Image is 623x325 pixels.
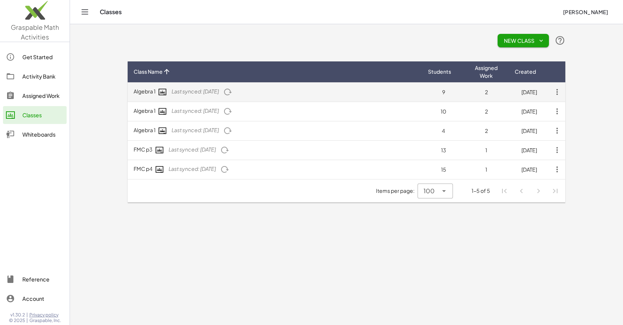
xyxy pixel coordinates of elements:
[508,82,550,102] td: [DATE]
[22,72,64,81] div: Activity Bank
[22,294,64,303] div: Account
[3,106,67,124] a: Classes
[422,82,465,102] td: 9
[376,187,418,195] span: Items per page:
[29,312,61,318] a: Privacy policy
[128,102,422,121] td: Algebra 1
[26,312,28,318] span: |
[172,107,219,114] span: Last synced: [DATE]
[508,160,550,179] td: [DATE]
[422,121,465,140] td: 4
[485,127,488,134] span: 2
[471,64,502,80] span: Assigned Work
[169,165,216,172] span: Last synced: [DATE]
[172,127,219,133] span: Last synced: [DATE]
[3,87,67,105] a: Assigned Work
[22,91,64,100] div: Assigned Work
[79,6,91,18] button: Toggle navigation
[11,23,59,41] span: Graspable Math Activities
[22,275,64,284] div: Reference
[26,318,28,324] span: |
[128,82,422,102] td: Algebra 1
[557,5,614,19] button: [PERSON_NAME]
[22,52,64,61] div: Get Started
[3,290,67,308] a: Account
[485,147,487,153] span: 1
[134,68,163,76] span: Class Name
[422,102,465,121] td: 10
[169,146,216,153] span: Last synced: [DATE]
[3,48,67,66] a: Get Started
[3,67,67,85] a: Activity Bank
[22,111,64,120] div: Classes
[29,318,61,324] span: Graspable, Inc.
[508,102,550,121] td: [DATE]
[424,187,435,195] span: 100
[508,140,550,160] td: [DATE]
[485,166,487,173] span: 1
[10,312,25,318] span: v1.30.2
[504,37,543,44] span: New Class
[9,318,25,324] span: © 2025
[172,88,219,95] span: Last synced: [DATE]
[485,89,488,95] span: 2
[508,121,550,140] td: [DATE]
[498,34,549,47] button: New Class
[128,160,422,179] td: FMC p4
[128,140,422,160] td: FMC p3
[3,125,67,143] a: Whiteboards
[422,160,465,179] td: 15
[496,182,564,200] nav: Pagination Navigation
[485,108,488,115] span: 2
[3,270,67,288] a: Reference
[422,140,465,160] td: 13
[563,9,608,15] span: [PERSON_NAME]
[428,68,451,76] span: Students
[22,130,64,139] div: Whiteboards
[128,121,422,140] td: Algebra 1
[515,68,536,76] span: Created
[472,187,490,195] div: 1-5 of 5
